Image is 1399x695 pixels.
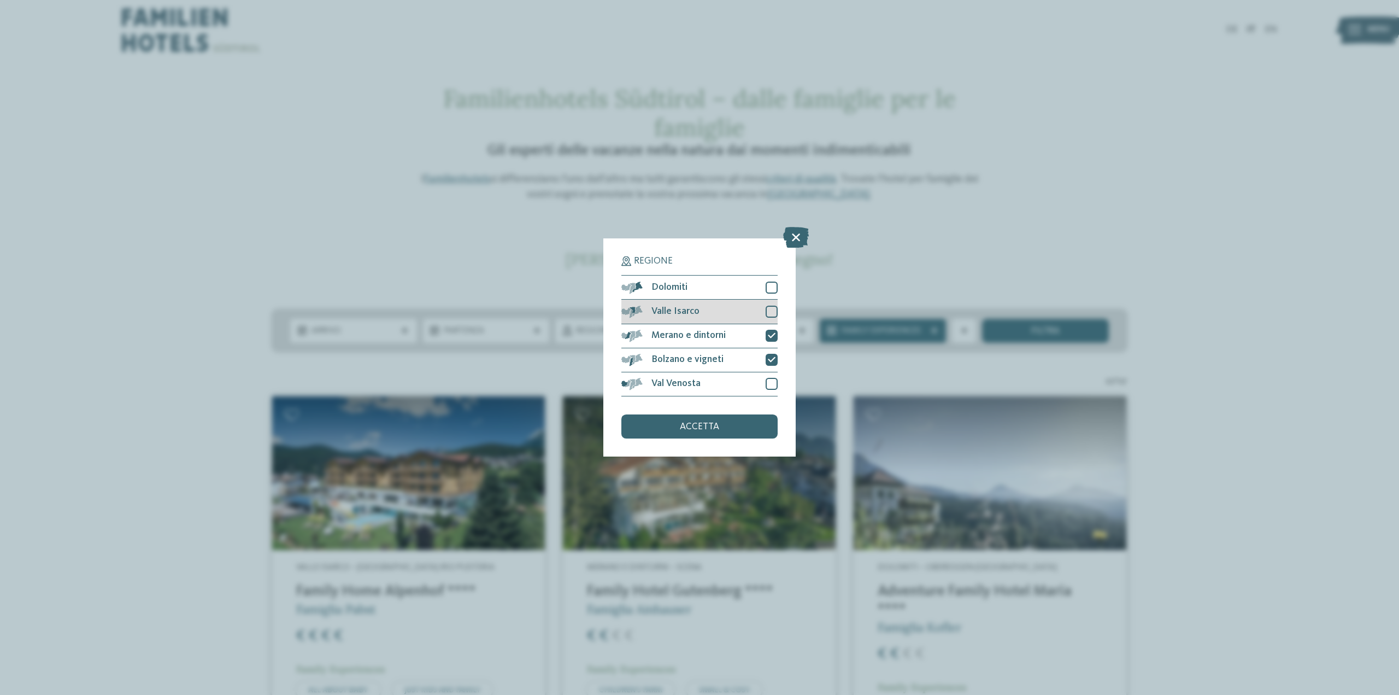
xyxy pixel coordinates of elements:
[680,422,719,432] span: accetta
[651,331,726,341] span: Merano e dintorni
[634,256,673,266] span: Regione
[651,355,724,365] span: Bolzano e vigneti
[651,283,687,293] span: Dolomiti
[651,307,699,317] span: Valle Isarco
[651,379,701,389] span: Val Venosta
